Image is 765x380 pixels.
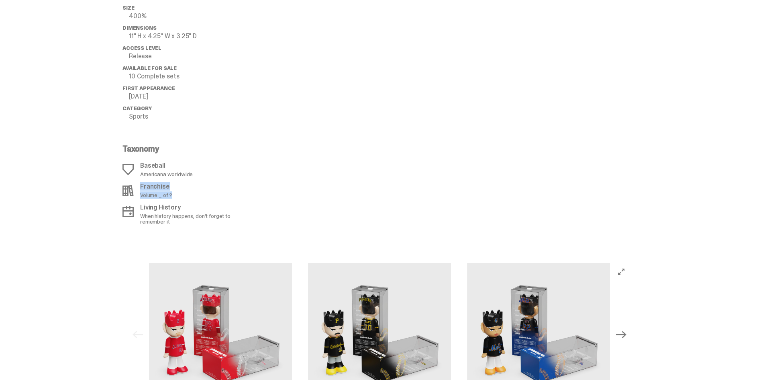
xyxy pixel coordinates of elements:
[122,145,246,153] p: Taxonomy
[129,33,251,39] p: 11" H x 4.25" W x 3.25" D
[140,183,172,190] p: Franchise
[612,326,630,343] button: Next
[122,25,156,31] span: Dimensions
[140,204,246,211] p: Living History
[140,171,193,177] p: Americana worldwide
[122,65,177,72] span: Available for Sale
[140,213,246,224] p: When history happens, don't forget to remember it
[616,267,626,277] button: View full-screen
[122,45,161,51] span: Access Level
[122,4,134,11] span: Size
[129,13,251,19] p: 400%
[129,93,251,100] p: [DATE]
[122,85,175,92] span: First Appearance
[122,105,152,112] span: Category
[129,53,251,60] p: Release
[129,113,251,120] p: Sports
[129,73,251,80] p: 10 Complete sets
[140,192,172,198] p: Volume _ of ?
[140,162,193,169] p: Baseball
